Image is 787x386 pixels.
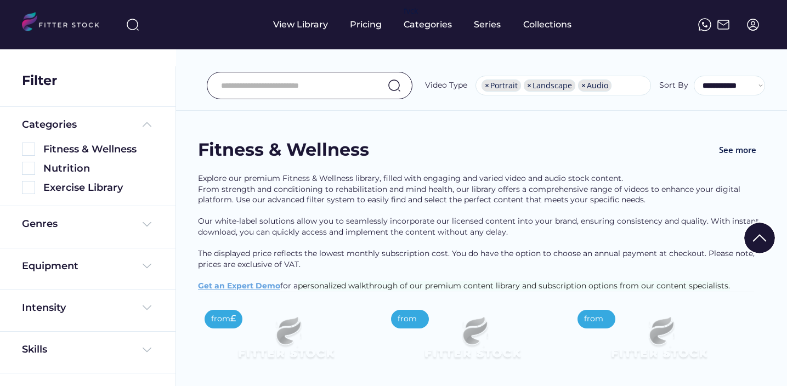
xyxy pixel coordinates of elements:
[22,118,77,132] div: Categories
[523,19,571,31] div: Collections
[584,314,603,325] div: from
[273,19,328,31] div: View Library
[211,314,230,325] div: from
[746,18,760,31] img: profile-circle.svg
[717,18,730,31] img: Frame%2051.svg
[198,281,280,291] a: Get an Expert Demo
[404,5,418,16] div: fvck
[22,181,35,194] img: Rectangle%205126.svg
[298,281,730,291] span: personalized walkthrough of our premium content library and subscription options from our content...
[43,181,154,195] div: Exercise Library
[524,80,575,92] li: Landscape
[474,19,501,31] div: Series
[698,18,711,31] img: meteor-icons_whatsapp%20%281%29.svg
[230,313,236,325] div: £
[22,12,109,35] img: LOGO.svg
[22,259,78,273] div: Equipment
[350,19,382,31] div: Pricing
[198,248,757,269] span: The displayed price reflects the lowest monthly subscription cost. You do have the option to choo...
[404,19,452,31] div: Categories
[22,301,66,315] div: Intensity
[482,80,521,92] li: Portrait
[710,138,765,162] button: See more
[198,173,765,292] div: Explore our premium Fitness & Wellness library, filled with engaging and varied video and audio s...
[140,218,154,231] img: Frame%20%284%29.svg
[43,143,154,156] div: Fitness & Wellness
[527,82,531,89] span: ×
[578,80,612,92] li: Audio
[22,162,35,175] img: Rectangle%205126.svg
[22,217,58,231] div: Genres
[22,343,49,356] div: Skills
[140,301,154,314] img: Frame%20%284%29.svg
[126,18,139,31] img: search-normal%203.svg
[22,143,35,156] img: Rectangle%205126.svg
[198,138,369,162] div: Fitness & Wellness
[140,118,154,131] img: Frame%20%285%29.svg
[216,303,356,382] img: Frame%2079%20%281%29.svg
[22,71,57,90] div: Filter
[588,303,729,382] img: Frame%2079%20%281%29.svg
[581,82,586,89] span: ×
[425,80,467,91] div: Video Type
[744,223,775,253] img: Group%201000002322%20%281%29.svg
[402,303,542,382] img: Frame%2079%20%281%29.svg
[388,79,401,92] img: search-normal.svg
[43,162,154,175] div: Nutrition
[140,259,154,273] img: Frame%20%284%29.svg
[485,82,489,89] span: ×
[140,343,154,356] img: Frame%20%284%29.svg
[659,80,688,91] div: Sort By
